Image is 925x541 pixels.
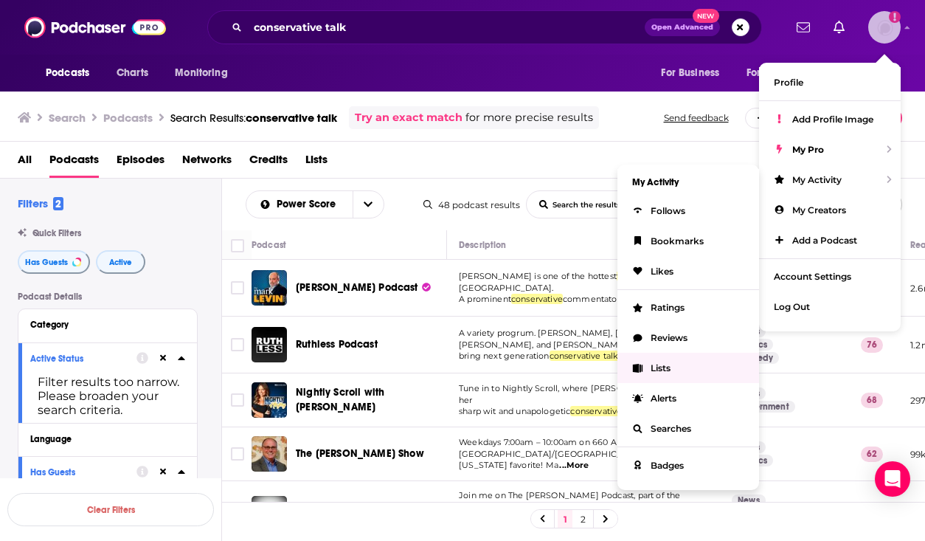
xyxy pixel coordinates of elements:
div: Language [30,434,176,444]
span: conservative [511,294,563,304]
span: Tune in to Nightly Scroll, where [PERSON_NAME] brings her [459,383,692,405]
a: Search Results:conservative talk [170,111,337,125]
button: open menu [836,59,890,87]
h3: Search [49,111,86,125]
span: Open Advanced [651,24,713,31]
span: Account Settings [774,271,851,282]
button: open menu [651,59,738,87]
span: New [693,9,719,23]
div: Active Status [30,354,127,364]
a: Add a Podcast [759,225,901,255]
span: talk [617,271,632,281]
span: ...More [559,460,589,472]
div: Open Intercom Messenger [875,461,910,497]
span: Power Score [277,199,341,210]
span: Profile [774,77,803,88]
input: Search podcasts, credits, & more... [248,15,645,39]
button: Clear Filters [7,493,214,526]
p: 76 [861,337,883,352]
a: Account Settings [759,261,901,292]
span: My Creators [792,204,846,216]
span: sharp wit and unapologetic [459,406,570,416]
p: Podcast Details [18,292,198,302]
span: For Podcasters [746,63,817,83]
button: open menu [353,191,384,218]
h2: Choose List sort [246,190,384,218]
div: Category [30,320,176,330]
div: Podcast [252,236,286,254]
a: Credits [249,148,288,178]
span: bring next generation [459,351,550,361]
button: Show profile menu [868,11,901,44]
a: Add a Podcast [745,108,846,128]
a: Government [732,401,795,413]
span: [GEOGRAPHIC_DATA]/[GEOGRAPHIC_DATA]. A local North [US_STATE] favorite! Ma [459,449,705,471]
h2: Filters [18,196,63,210]
span: Weekdays 7:00am – 10:00am on 660 AM The Answer in [459,437,685,447]
span: commentator, best-selli [563,294,661,304]
a: Podchaser - Follow, Share and Rate Podcasts [24,13,166,41]
button: open menu [246,199,353,210]
span: Log Out [774,301,810,312]
p: 62 [861,447,883,461]
span: A prominent [459,294,511,304]
span: Nightly Scroll with [PERSON_NAME] [296,386,384,413]
span: My Pro [792,144,824,155]
a: Podcasts [49,148,99,178]
button: Open AdvancedNew [645,18,720,36]
span: Podcasts [46,63,89,83]
span: For Business [661,63,719,83]
div: Search podcasts, credits, & more... [207,10,762,44]
span: The [PERSON_NAME] Show [296,447,424,460]
img: User Profile [868,11,901,44]
a: My Creators [759,195,901,225]
a: Ruthless Podcast [296,337,378,352]
span: Ruthless Podcast [296,338,378,351]
img: Nightly Scroll with Hayley [252,382,287,418]
span: radio hosts in [GEOGRAPHIC_DATA]. [459,271,686,293]
a: Networks [182,148,232,178]
span: Monitoring [175,63,227,83]
span: Toggle select row [231,338,244,351]
span: Active [109,258,132,266]
span: Add a Podcast [792,235,857,246]
a: Nightly Scroll with [PERSON_NAME] [296,385,442,415]
ul: Show profile menu [759,63,901,331]
div: Search Results: [170,111,337,125]
a: The Mark Davis Show [252,436,287,472]
a: Show notifications dropdown [828,15,850,40]
span: conservative talk [550,351,619,361]
span: Logged in as kileycampbell [868,11,901,44]
span: My Activity [792,174,842,185]
img: Ruthless Podcast [252,327,287,362]
button: Language [30,430,185,448]
button: open menu [737,59,839,87]
span: Toggle select row [231,281,244,294]
div: Filter results too narrow. Please broaden your search criteria. [30,375,185,417]
span: for more precise results [465,109,593,126]
button: Category [30,315,185,334]
span: [PERSON_NAME] Podcast [296,281,418,294]
a: Show notifications dropdown [791,15,816,40]
button: open menu [35,59,108,87]
button: Active Status [30,349,136,368]
span: Join me on The [PERSON_NAME] Podcast, part of the [PERSON_NAME] [459,490,680,512]
div: 48 podcast results [423,199,520,210]
span: conservative talk [246,111,337,125]
p: 68 [861,393,883,407]
img: The Tudor Dixon Podcast [252,496,287,531]
a: News [732,495,766,506]
span: Charts [117,63,148,83]
span: Has Guests [25,258,68,266]
a: Add Profile Image [759,104,901,134]
span: Add Profile Image [792,114,873,125]
button: open menu [164,59,246,87]
h3: Podcasts [103,111,153,125]
button: Send feedback [659,111,733,124]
